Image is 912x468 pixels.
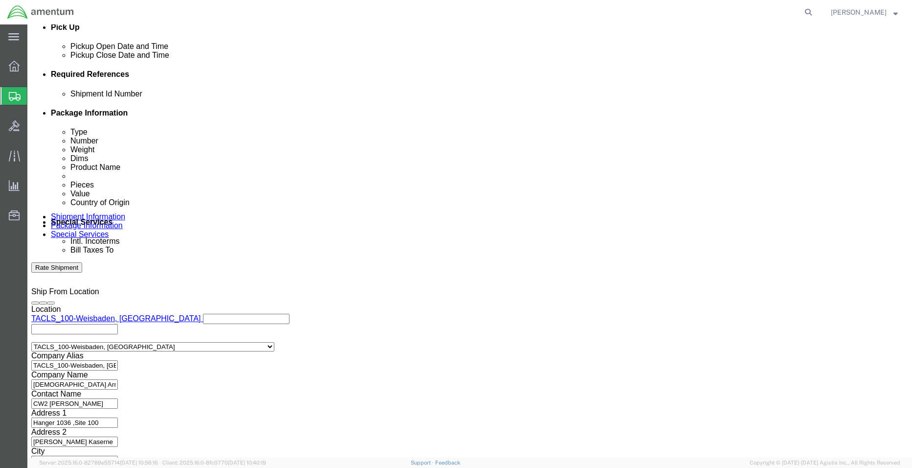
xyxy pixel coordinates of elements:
img: logo [7,5,74,20]
span: [DATE] 10:40:19 [228,460,266,466]
span: Eddie Gonzalez [831,7,887,18]
span: Client: 2025.16.0-8fc0770 [162,460,266,466]
span: Copyright © [DATE]-[DATE] Agistix Inc., All Rights Reserved [750,459,900,467]
iframe: FS Legacy Container [27,24,912,458]
span: [DATE] 10:56:16 [120,460,158,466]
span: Server: 2025.16.0-82789e55714 [39,460,158,466]
a: Feedback [435,460,460,466]
button: [PERSON_NAME] [830,6,898,18]
a: Support [411,460,435,466]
